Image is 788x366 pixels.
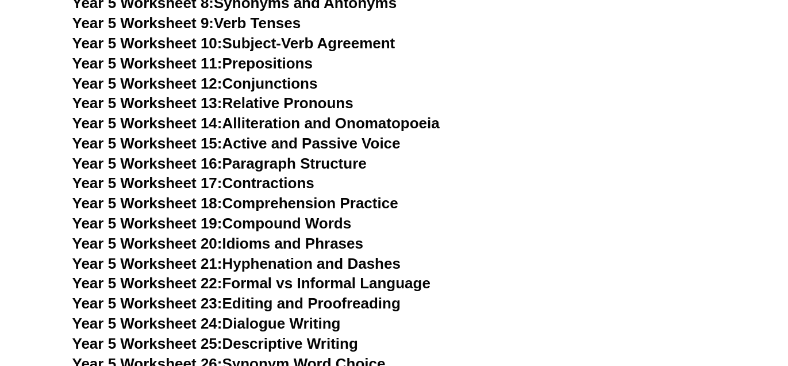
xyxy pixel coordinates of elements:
span: Year 5 Worksheet 18: [72,195,222,212]
a: Year 5 Worksheet 12:Conjunctions [72,75,318,92]
a: Year 5 Worksheet 16:Paragraph Structure [72,155,367,172]
a: Year 5 Worksheet 22:Formal vs Informal Language [72,274,430,292]
span: Year 5 Worksheet 11: [72,55,222,72]
a: Year 5 Worksheet 17:Contractions [72,174,314,192]
a: Year 5 Worksheet 9:Verb Tenses [72,14,301,32]
a: Year 5 Worksheet 13:Relative Pronouns [72,94,353,112]
a: Year 5 Worksheet 25:Descriptive Writing [72,335,358,352]
span: Year 5 Worksheet 14: [72,115,222,132]
span: Year 5 Worksheet 17: [72,174,222,192]
a: Year 5 Worksheet 21:Hyphenation and Dashes [72,255,401,272]
a: Year 5 Worksheet 24:Dialogue Writing [72,315,341,332]
a: Year 5 Worksheet 23:Editing and Proofreading [72,295,401,312]
a: Year 5 Worksheet 10:Subject-Verb Agreement [72,35,395,52]
a: Year 5 Worksheet 11:Prepositions [72,55,313,72]
a: Year 5 Worksheet 14:Alliteration and Onomatopoeia [72,115,440,132]
span: Year 5 Worksheet 16: [72,155,222,172]
span: Year 5 Worksheet 21: [72,255,222,272]
span: Year 5 Worksheet 12: [72,75,222,92]
a: Year 5 Worksheet 20:Idioms and Phrases [72,235,363,252]
span: Year 5 Worksheet 20: [72,235,222,252]
span: Year 5 Worksheet 24: [72,315,222,332]
span: Year 5 Worksheet 13: [72,94,222,112]
span: Year 5 Worksheet 25: [72,335,222,352]
a: Year 5 Worksheet 18:Comprehension Practice [72,195,398,212]
span: Year 5 Worksheet 23: [72,295,222,312]
a: Year 5 Worksheet 19:Compound Words [72,215,352,232]
span: Year 5 Worksheet 22: [72,274,222,292]
span: Year 5 Worksheet 19: [72,215,222,232]
span: Year 5 Worksheet 9: [72,14,214,32]
span: Year 5 Worksheet 15: [72,135,222,152]
span: Year 5 Worksheet 10: [72,35,222,52]
iframe: Chat Widget [731,311,788,366]
a: Year 5 Worksheet 15:Active and Passive Voice [72,135,401,152]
